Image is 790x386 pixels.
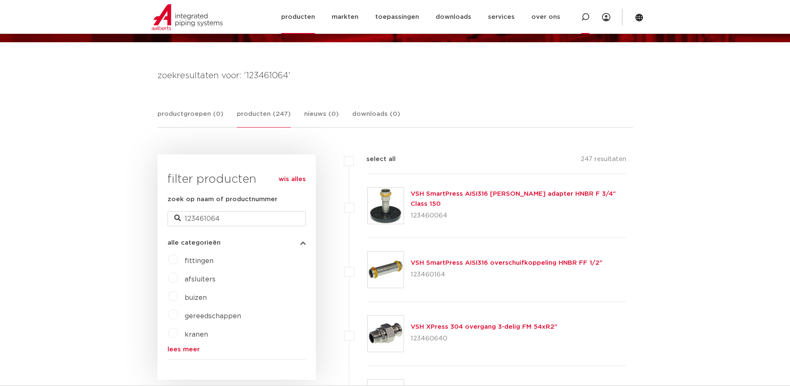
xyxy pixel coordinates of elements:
a: gereedschappen [185,313,241,320]
p: 123460064 [411,209,627,222]
a: productgroepen (0) [157,109,224,127]
span: alle categorieën [168,240,221,246]
p: 123460164 [411,268,602,281]
a: lees meer [168,346,306,353]
h3: filter producten [168,171,306,188]
label: zoek op naam of productnummer [168,194,277,205]
button: alle categorieën [168,240,306,246]
a: fittingen [185,258,213,264]
a: wis alles [279,174,306,184]
img: Thumbnail for VSH SmartPress AISI316 Van Stone adapter HNBR F 3/4" Class 150 [368,188,404,224]
a: nieuws (0) [304,109,339,127]
img: Thumbnail for VSH XPress 304 overgang 3-delig FM 54xR2" [368,316,404,352]
a: downloads (0) [352,109,400,127]
a: producten (247) [237,109,291,128]
p: 123460640 [411,332,557,345]
a: VSH XPress 304 overgang 3-delig FM 54xR2" [411,324,557,330]
a: VSH SmartPress AISI316 overschuifkoppeling HNBR FF 1/2" [411,260,602,266]
a: buizen [185,294,207,301]
input: zoeken [168,211,306,226]
a: kranen [185,331,208,338]
label: select all [354,154,396,164]
h4: zoekresultaten voor: '123461064' [157,69,633,82]
img: Thumbnail for VSH SmartPress AISI316 overschuifkoppeling HNBR FF 1/2" [368,252,404,288]
a: afsluiters [185,276,216,283]
p: 247 resultaten [581,154,626,167]
a: VSH SmartPress AISI316 [PERSON_NAME] adapter HNBR F 3/4" Class 150 [411,191,616,207]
